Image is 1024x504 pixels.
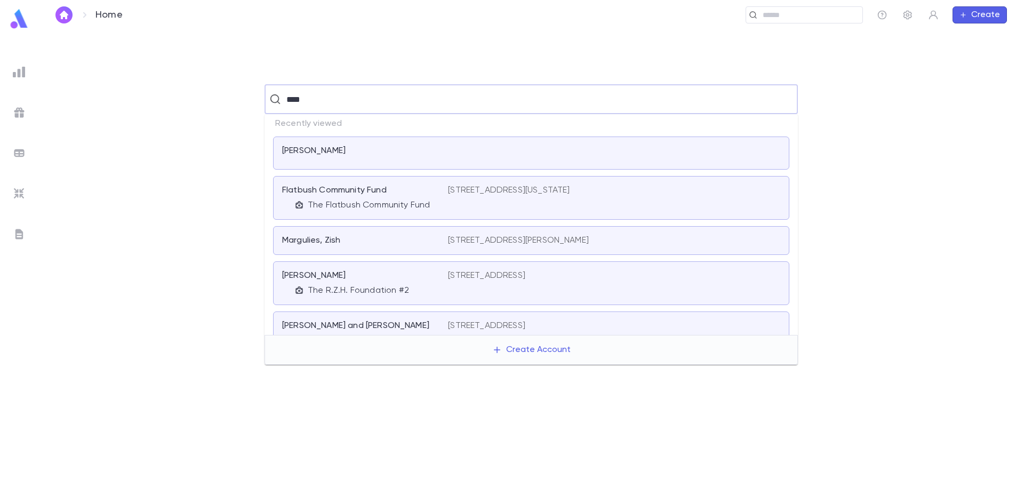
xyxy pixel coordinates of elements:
p: Recently viewed [265,114,798,133]
button: Create [953,6,1007,23]
p: Margulies, Zish [282,235,340,246]
p: [STREET_ADDRESS][PERSON_NAME] [448,235,589,246]
img: batches_grey.339ca447c9d9533ef1741baa751efc33.svg [13,147,26,159]
p: [PERSON_NAME] [282,146,346,156]
p: [STREET_ADDRESS][US_STATE] [448,185,570,196]
p: Home [95,9,123,21]
p: The R.Z.H. Foundation #2 [308,285,409,296]
img: campaigns_grey.99e729a5f7ee94e3726e6486bddda8f1.svg [13,106,26,119]
img: reports_grey.c525e4749d1bce6a11f5fe2a8de1b229.svg [13,66,26,78]
p: [STREET_ADDRESS] [448,321,525,331]
img: logo [9,9,30,29]
p: [STREET_ADDRESS] [448,270,525,281]
p: [PERSON_NAME] [282,270,346,281]
p: Flatbush Community Fund [282,185,387,196]
img: imports_grey.530a8a0e642e233f2baf0ef88e8c9fcb.svg [13,187,26,200]
img: letters_grey.7941b92b52307dd3b8a917253454ce1c.svg [13,228,26,241]
button: Create Account [484,340,579,360]
p: [PERSON_NAME] and [PERSON_NAME] [282,321,429,331]
img: home_white.a664292cf8c1dea59945f0da9f25487c.svg [58,11,70,19]
p: The Flatbush Community Fund [308,200,430,211]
